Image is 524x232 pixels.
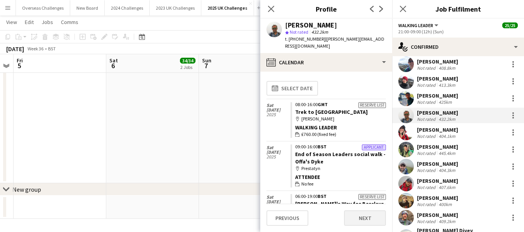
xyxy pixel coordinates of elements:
[295,144,386,149] div: 09:00-16:00
[12,186,41,193] div: New group
[266,81,318,96] button: Select date
[61,19,78,26] span: Comms
[266,112,291,117] span: 2025
[295,115,386,122] div: [PERSON_NAME]
[295,200,384,207] a: [PERSON_NAME]'s Way for Barclays
[290,29,308,35] span: Not rated
[266,108,291,112] span: [DATE]
[417,177,458,184] div: [PERSON_NAME]
[285,36,384,49] span: | [PERSON_NAME][EMAIL_ADDRESS][DOMAIN_NAME]
[17,57,23,64] span: Fri
[42,19,53,26] span: Jobs
[417,194,458,201] div: [PERSON_NAME]
[437,218,457,224] div: 409.2km
[417,109,458,116] div: [PERSON_NAME]
[38,17,56,27] a: Jobs
[266,210,308,226] button: Previous
[417,150,437,156] div: Not rated
[108,61,118,70] span: 6
[392,38,524,56] div: Confirmed
[16,0,70,15] button: Overseas Challenges
[150,0,201,15] button: 2023 UK Challenges
[295,194,386,199] div: 06:00-19:00
[295,124,386,131] div: Walking Leader
[417,211,458,218] div: [PERSON_NAME]
[260,53,392,72] div: Calendar
[358,194,386,200] div: Reserve list
[266,199,291,204] span: [DATE]
[202,57,211,64] span: Sun
[266,155,291,159] span: 2025
[260,4,392,14] h3: Profile
[295,102,386,107] div: 08:00-16:00
[58,17,81,27] a: Comms
[437,133,457,139] div: 404.1km
[437,150,457,156] div: 445.4km
[437,116,457,122] div: 432.2km
[285,22,337,29] div: [PERSON_NAME]
[362,144,386,150] div: Applicant
[201,0,254,15] button: 2025 UK Challenges
[70,0,105,15] button: New Board
[417,218,437,224] div: Not rated
[295,165,386,172] div: Prestatyn
[310,29,330,35] span: 432.2km
[180,64,195,70] div: 2 Jobs
[417,143,458,150] div: [PERSON_NAME]
[301,180,313,187] span: No fee
[417,82,437,88] div: Not rated
[417,167,437,173] div: Not rated
[344,210,386,226] button: Next
[417,75,458,82] div: [PERSON_NAME]
[437,99,453,105] div: 425km
[437,167,457,173] div: 404.3km
[109,57,118,64] span: Sat
[417,160,458,167] div: [PERSON_NAME]
[201,61,211,70] span: 7
[417,126,458,133] div: [PERSON_NAME]
[398,22,439,28] button: Walking Leader
[417,116,437,122] div: Not rated
[180,58,195,64] span: 34/34
[417,65,437,71] div: Not rated
[318,101,328,107] span: GMT
[105,0,150,15] button: 2024 Challenges
[295,151,386,165] a: End of Season Leaders social walk - Offa's Dyke
[502,22,518,28] span: 25/25
[398,22,433,28] span: Walking Leader
[16,61,23,70] span: 5
[266,195,291,199] span: Sat
[26,46,45,52] span: Week 36
[285,36,325,42] span: t. [PHONE_NUMBER]
[417,92,458,99] div: [PERSON_NAME]
[318,144,327,150] span: BST
[266,145,291,150] span: Sat
[25,19,34,26] span: Edit
[437,82,457,88] div: 413.3km
[48,46,56,52] div: BST
[417,99,437,105] div: Not rated
[301,131,336,138] span: £760.00 (fixed fee)
[417,184,437,190] div: Not rated
[437,201,453,207] div: 400km
[398,29,518,34] div: 21:00-09:00 (12h) (Sun)
[417,201,437,207] div: Not rated
[266,150,291,155] span: [DATE]
[3,17,20,27] a: View
[266,103,291,108] span: Sat
[417,58,458,65] div: [PERSON_NAME]
[6,45,24,53] div: [DATE]
[392,4,524,14] h3: Job Fulfilment
[417,133,437,139] div: Not rated
[437,65,457,71] div: 408.8km
[358,102,386,108] div: Reserve list
[22,17,37,27] a: Edit
[295,174,386,180] div: Attendee
[295,108,368,115] a: Trek to [GEOGRAPHIC_DATA]
[437,184,457,190] div: 407.6km
[318,193,327,199] span: BST
[6,19,17,26] span: View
